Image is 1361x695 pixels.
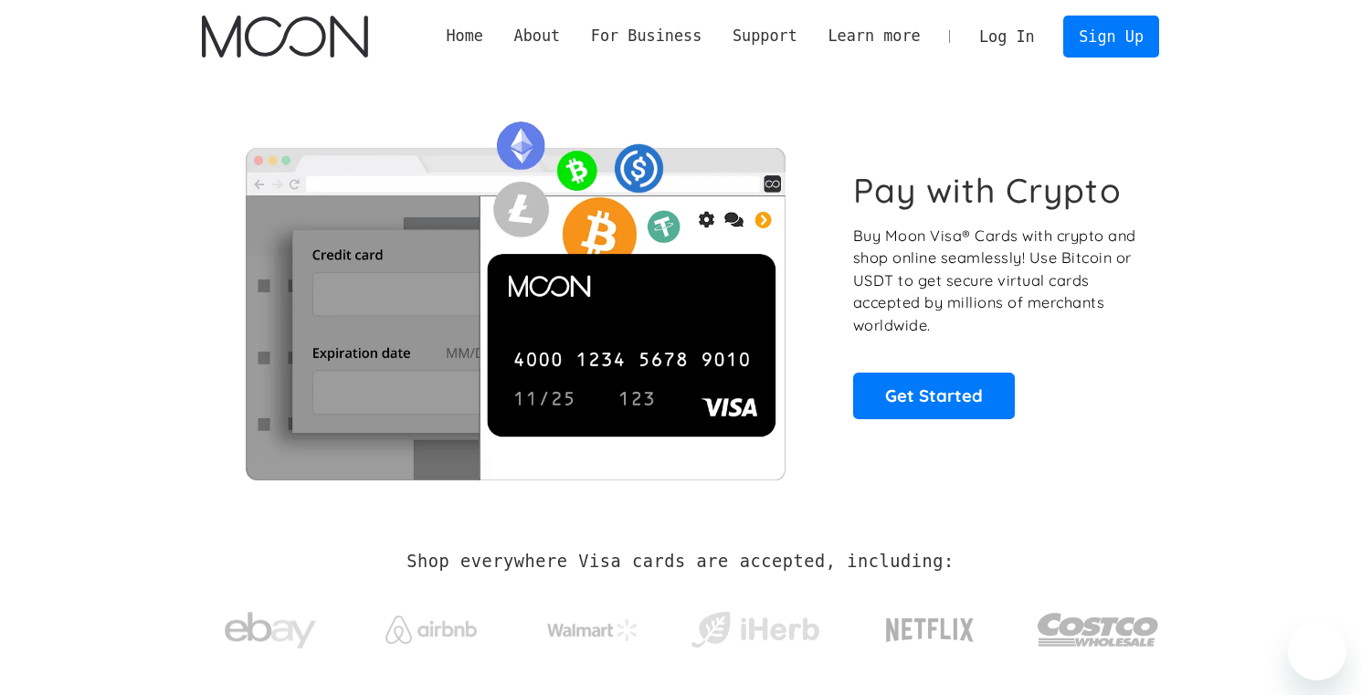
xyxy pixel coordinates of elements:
img: ebay [225,602,316,659]
a: iHerb [687,588,823,663]
a: Walmart [525,601,661,650]
div: For Business [575,25,717,47]
p: Buy Moon Visa® Cards with crypto and shop online seamlessly! Use Bitcoin or USDT to get secure vi... [853,225,1139,337]
img: Moon Logo [202,16,367,58]
a: Airbnb [364,597,500,653]
img: Moon Cards let you spend your crypto anywhere Visa is accepted. [202,109,828,479]
div: For Business [591,25,702,47]
img: Airbnb [385,616,477,644]
a: ebay [202,584,338,669]
img: Costco [1037,595,1159,664]
img: Netflix [884,607,976,653]
a: Home [431,25,499,47]
h1: Pay with Crypto [853,170,1122,211]
div: Support [733,25,797,47]
img: Walmart [547,619,638,641]
img: iHerb [687,606,823,654]
div: Learn more [828,25,920,47]
div: Learn more [813,25,936,47]
iframe: Schaltfläche zum Öffnen des Messaging-Fensters [1288,622,1346,680]
a: home [202,16,367,58]
div: Support [717,25,812,47]
a: Costco [1037,577,1159,673]
a: Sign Up [1063,16,1158,57]
div: About [514,25,561,47]
a: Log In [964,16,1050,57]
h2: Shop everywhere Visa cards are accepted, including: [406,552,954,572]
a: Netflix [849,589,1012,662]
div: About [499,25,575,47]
a: Get Started [853,373,1015,418]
